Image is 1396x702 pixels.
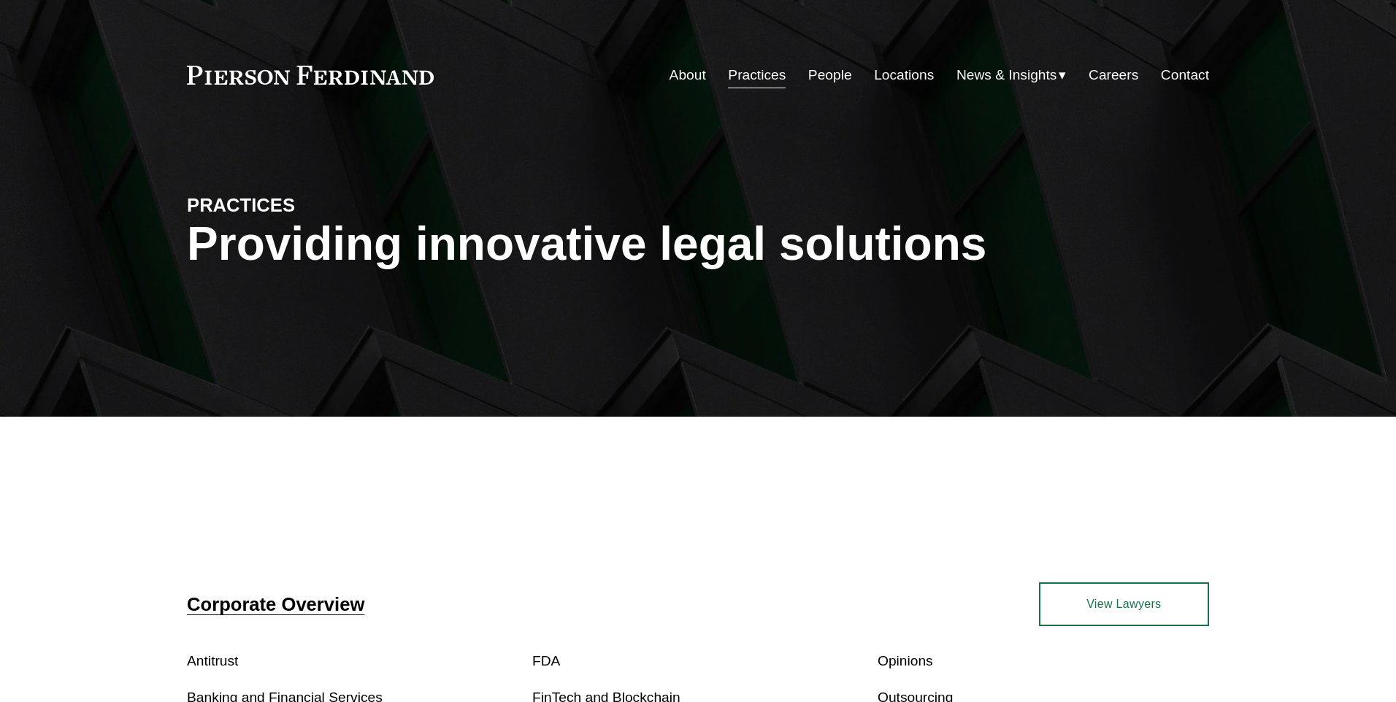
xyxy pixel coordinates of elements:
[187,217,1209,271] h1: Providing innovative legal solutions
[956,61,1067,89] a: folder dropdown
[878,653,933,668] a: Opinions
[187,193,442,217] h4: PRACTICES
[874,61,934,89] a: Locations
[187,653,238,668] a: Antitrust
[532,653,560,668] a: FDA
[956,63,1057,88] span: News & Insights
[808,61,852,89] a: People
[728,61,786,89] a: Practices
[1039,582,1209,626] a: View Lawyers
[1089,61,1138,89] a: Careers
[670,61,706,89] a: About
[1161,61,1209,89] a: Contact
[187,594,364,614] a: Corporate Overview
